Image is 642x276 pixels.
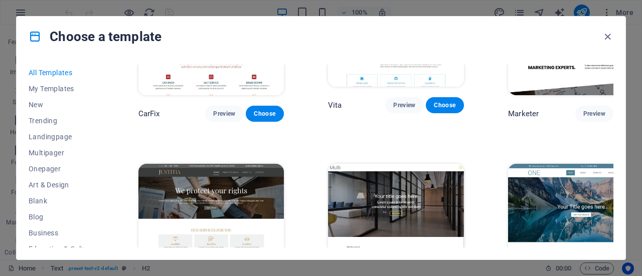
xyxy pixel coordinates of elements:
button: Trending [29,113,94,129]
span: Landingpage [29,133,94,141]
button: My Templates [29,81,94,97]
span: Blog [29,213,94,221]
p: CarFix [138,109,160,119]
button: Blog [29,209,94,225]
button: All Templates [29,65,94,81]
span: Trending [29,117,94,125]
span: Choose [434,101,456,109]
span: All Templates [29,69,94,77]
button: Choose [426,97,464,113]
button: Education & Culture [29,241,94,257]
button: Onepager [29,161,94,177]
button: Multipager [29,145,94,161]
button: Business [29,225,94,241]
button: New [29,97,94,113]
button: Choose [246,106,284,122]
span: Business [29,229,94,237]
button: Blank [29,193,94,209]
span: Onepager [29,165,94,173]
span: New [29,101,94,109]
span: Preview [213,110,235,118]
span: Preview [583,110,605,118]
span: Art & Design [29,181,94,189]
button: Preview [205,106,243,122]
p: Marketer [508,109,539,119]
button: Preview [385,97,423,113]
span: Education & Culture [29,245,94,253]
button: Landingpage [29,129,94,145]
h4: Choose a template [29,29,162,45]
span: My Templates [29,85,94,93]
span: Blank [29,197,94,205]
p: Vita [328,100,342,110]
span: Choose [254,110,276,118]
span: Preview [393,101,415,109]
span: Multipager [29,149,94,157]
button: Art & Design [29,177,94,193]
button: Preview [575,106,613,122]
